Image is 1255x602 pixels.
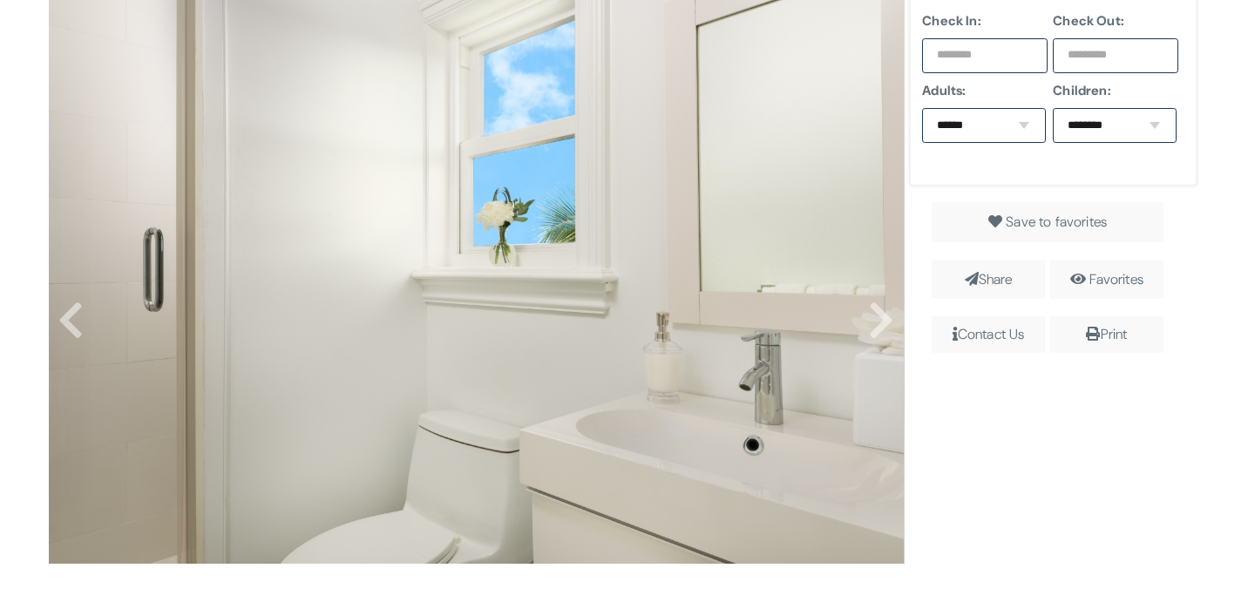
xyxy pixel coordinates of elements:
label: Check Out: [1053,10,1178,31]
a: Favorites [1089,270,1143,288]
span: Share [932,260,1045,300]
div: Print [1057,323,1157,346]
span: Contact Us [932,316,1045,353]
label: Children: [1053,80,1178,101]
label: Adults: [922,80,1048,101]
label: Check In: [922,10,1048,31]
span: Save to favorites [1006,213,1107,231]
